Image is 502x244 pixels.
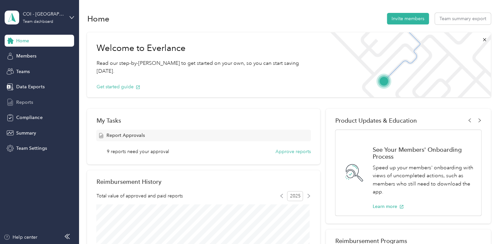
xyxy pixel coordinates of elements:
[96,83,140,90] button: Get started guide
[16,53,36,60] span: Members
[16,83,44,90] span: Data Exports
[335,117,417,124] span: Product Updates & Education
[372,164,474,196] p: Speed up your members' onboarding with views of uncompleted actions, such as members who still ne...
[16,145,47,152] span: Team Settings
[4,234,37,241] button: Help center
[16,68,30,75] span: Teams
[107,148,169,155] span: 9 reports need your approval
[16,37,29,44] span: Home
[372,203,404,210] button: Learn more
[87,15,109,22] h1: Home
[465,207,502,244] iframe: Everlance-gr Chat Button Frame
[16,99,33,106] span: Reports
[23,11,64,18] div: COI - [GEOGRAPHIC_DATA]/[GEOGRAPHIC_DATA]/[GEOGRAPHIC_DATA] Region
[287,191,303,201] span: 2025
[435,13,491,24] button: Team summary export
[16,130,36,137] span: Summary
[23,20,53,24] div: Team dashboard
[324,32,491,97] img: Welcome to everlance
[96,192,183,199] span: Total value of approved and paid reports
[372,146,474,160] h1: See Your Members' Onboarding Process
[106,132,145,139] span: Report Approvals
[96,59,314,75] p: Read our step-by-[PERSON_NAME] to get started on your own, so you can start saving [DATE].
[387,13,429,24] button: Invite members
[96,43,314,54] h1: Welcome to Everlance
[96,178,161,185] h2: Reimbursement History
[16,114,42,121] span: Compliance
[96,117,311,124] div: My Tasks
[275,148,311,155] button: Approve reports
